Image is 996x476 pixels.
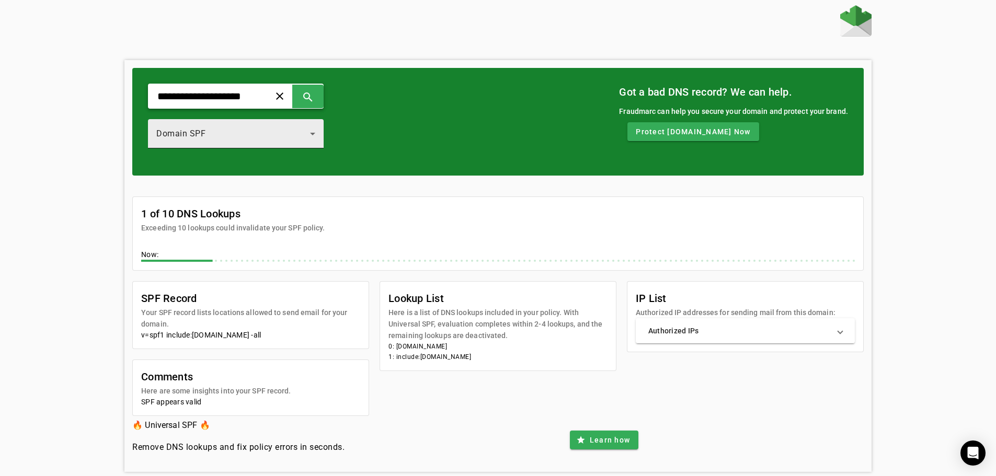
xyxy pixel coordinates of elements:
a: Home [840,5,872,39]
li: 1: include:[DOMAIN_NAME] [388,352,608,362]
mat-card-subtitle: Exceeding 10 lookups could invalidate your SPF policy. [141,222,325,234]
mat-card-title: Lookup List [388,290,608,307]
mat-card-title: IP List [636,290,835,307]
div: Open Intercom Messenger [960,440,986,466]
div: v=spf1 include:[DOMAIN_NAME] -all [141,330,360,340]
h4: Remove DNS lookups and fix policy errors in seconds. [132,441,345,454]
li: 0: [DOMAIN_NAME] [388,341,608,352]
mat-card-title: SPF Record [141,290,360,307]
mat-card-title: Comments [141,368,291,385]
button: Learn how [570,431,638,449]
mat-card-subtitle: Here is a list of DNS lookups included in your policy. With Universal SPF, evaluation completes w... [388,307,608,341]
div: SPF appears valid [141,397,360,407]
mat-card-title: 1 of 10 DNS Lookups [141,205,325,222]
h3: 🔥 Universal SPF 🔥 [132,418,345,433]
div: Now: [141,249,855,262]
mat-expansion-panel-header: Authorized IPs [636,318,855,343]
button: Protect [DOMAIN_NAME] Now [627,122,759,141]
span: Protect [DOMAIN_NAME] Now [636,126,750,137]
mat-panel-title: Authorized IPs [648,326,830,336]
mat-card-subtitle: Authorized IP addresses for sending mail from this domain: [636,307,835,318]
img: Fraudmarc Logo [840,5,872,37]
div: Fraudmarc can help you secure your domain and protect your brand. [619,106,848,117]
span: Learn how [590,435,630,445]
mat-card-subtitle: Your SPF record lists locations allowed to send email for your domain. [141,307,360,330]
span: Domain SPF [156,129,205,138]
mat-card-title: Got a bad DNS record? We can help. [619,84,848,100]
mat-card-subtitle: Here are some insights into your SPF record. [141,385,291,397]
